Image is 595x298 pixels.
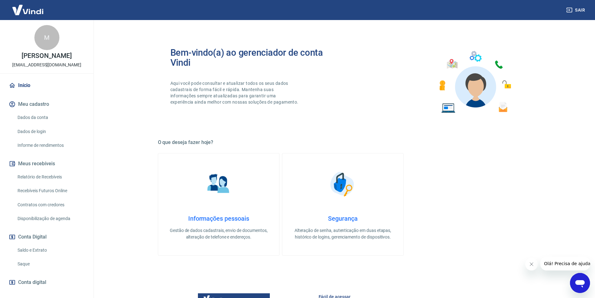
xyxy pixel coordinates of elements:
span: Conta digital [18,278,46,287]
p: Alteração de senha, autenticação em duas etapas, histórico de logins, gerenciamento de dispositivos. [292,227,393,240]
iframe: Mensagem da empresa [540,257,590,270]
button: Meus recebíveis [8,157,86,171]
a: Saldo e Extrato [15,244,86,257]
a: Contratos com credores [15,198,86,211]
div: M [34,25,59,50]
img: Segurança [327,168,358,200]
iframe: Fechar mensagem [525,258,538,270]
img: Informações pessoais [203,168,234,200]
a: SegurançaSegurançaAlteração de senha, autenticação em duas etapas, histórico de logins, gerenciam... [282,153,404,256]
h2: Bem-vindo(a) ao gerenciador de conta Vindi [170,48,343,68]
a: Dados de login [15,125,86,138]
a: Saque [15,258,86,270]
img: Imagem de um avatar masculino com diversos icones exemplificando as funcionalidades do gerenciado... [434,48,516,117]
p: [PERSON_NAME] [22,53,72,59]
a: Relatório de Recebíveis [15,171,86,183]
a: Recebíveis Futuros Online [15,184,86,197]
button: Conta Digital [8,230,86,244]
a: Informe de rendimentos [15,139,86,152]
img: Vindi [8,0,48,19]
h4: Informações pessoais [168,215,269,222]
a: Informações pessoaisInformações pessoaisGestão de dados cadastrais, envio de documentos, alteraçã... [158,153,280,256]
a: Início [8,79,86,92]
a: Disponibilização de agenda [15,212,86,225]
button: Meu cadastro [8,97,86,111]
h5: O que deseja fazer hoje? [158,139,528,146]
h4: Segurança [292,215,393,222]
p: Gestão de dados cadastrais, envio de documentos, alteração de telefone e endereços. [168,227,269,240]
a: Dados da conta [15,111,86,124]
button: Sair [565,4,587,16]
span: Olá! Precisa de ajuda? [4,4,53,9]
p: [EMAIL_ADDRESS][DOMAIN_NAME] [12,62,81,68]
a: Conta digital [8,275,86,289]
iframe: Botão para abrir a janela de mensagens [570,273,590,293]
p: Aqui você pode consultar e atualizar todos os seus dados cadastrais de forma fácil e rápida. Mant... [170,80,300,105]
